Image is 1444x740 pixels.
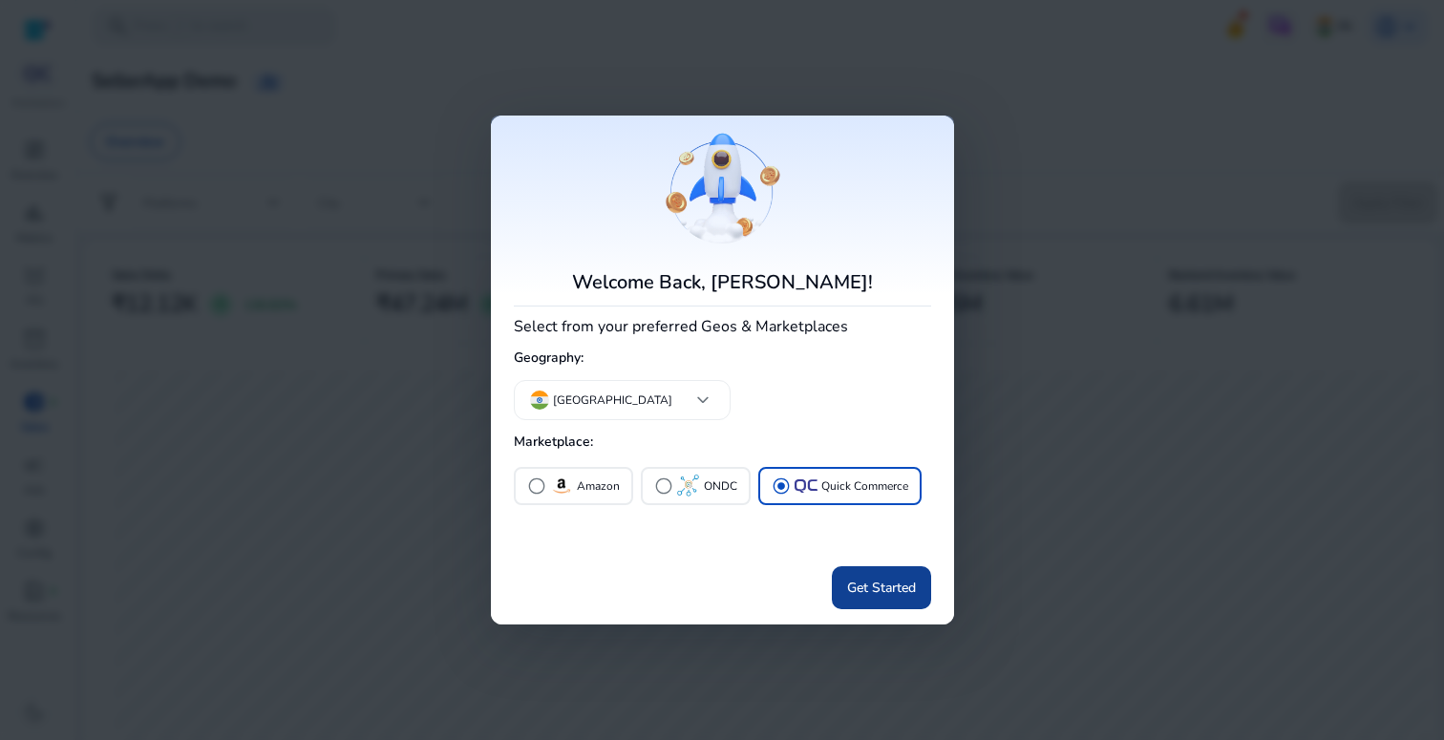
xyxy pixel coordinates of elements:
p: [GEOGRAPHIC_DATA] [553,391,672,409]
p: Amazon [577,476,620,497]
img: in.svg [530,391,549,410]
span: radio_button_unchecked [527,476,546,496]
span: keyboard_arrow_down [691,389,714,412]
img: amazon.svg [550,475,573,497]
button: Get Started [832,566,931,609]
p: ONDC [704,476,737,497]
img: ondc-sm.webp [677,475,700,497]
span: Get Started [847,578,916,598]
h5: Marketplace: [514,427,931,458]
img: QC-logo.svg [795,479,818,492]
span: radio_button_unchecked [654,476,673,496]
h5: Geography: [514,343,931,374]
span: radio_button_checked [772,476,791,496]
p: Quick Commerce [821,476,908,497]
